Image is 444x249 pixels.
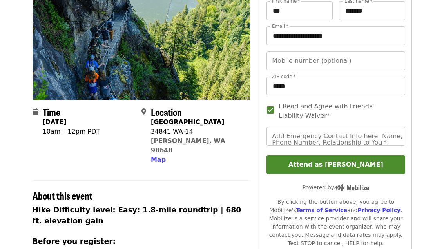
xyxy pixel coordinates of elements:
[33,236,251,247] h3: Before you register:
[334,184,369,191] img: Powered by Mobilize
[339,1,405,20] input: Last name
[151,118,224,126] strong: [GEOGRAPHIC_DATA]
[266,77,405,95] input: ZIP code
[33,108,38,115] i: calendar icon
[357,207,401,213] a: Privacy Policy
[266,155,405,174] button: Attend as [PERSON_NAME]
[296,207,347,213] a: Terms of Service
[272,24,288,29] label: Email
[266,26,405,45] input: Email
[151,127,244,136] div: 34841 WA-14
[266,51,405,70] input: Mobile number (optional)
[279,102,399,121] span: I Read and Agree with Friends' Liability Waiver*
[33,189,92,202] span: About this event
[43,118,67,126] strong: [DATE]
[151,137,225,154] a: [PERSON_NAME], WA 98648
[43,127,100,136] div: 10am – 12pm PDT
[266,127,405,146] input: Add Emergency Contact Info here: Name, Phone Number, Relationship to You
[151,155,166,165] button: Map
[141,108,146,115] i: map-marker-alt icon
[266,1,333,20] input: First name
[33,205,251,227] h3: Hike Difficulty level: Easy: 1.8-mile roundtrip | 680 ft. elevation gain
[43,105,60,119] span: Time
[151,105,182,119] span: Location
[272,74,295,79] label: ZIP code
[303,184,369,190] span: Powered by
[151,156,166,163] span: Map
[266,198,405,247] div: By clicking the button above, you agree to Mobilize's and . Mobilize is a service provider and wi...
